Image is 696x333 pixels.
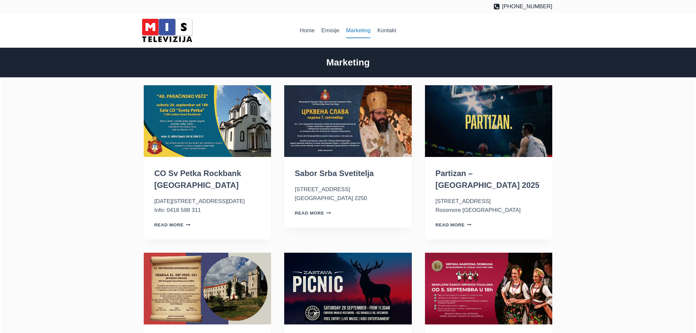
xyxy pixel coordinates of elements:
a: CO Sv Petka Rockbank [GEOGRAPHIC_DATA] [154,169,241,190]
a: Read More [154,222,190,227]
img: Obrovačko-Bukovački Sabor [144,253,271,324]
img: Zastava Hunting [284,253,411,324]
a: Kontakt [374,23,400,38]
a: Emisije [318,23,343,38]
img: SNO Canley Vale [425,253,552,324]
p: [STREET_ADDRESS] Rossmore [GEOGRAPHIC_DATA] [435,197,542,215]
img: CO Sv Petka Rockbank VIC [144,85,271,157]
a: Partizan – [GEOGRAPHIC_DATA] 2025 [435,169,540,190]
a: Sabor Srba Svetitelja [295,169,374,178]
img: Sabor Srba Svetitelja [284,85,411,157]
p: [STREET_ADDRESS] [GEOGRAPHIC_DATA] 2250 [295,185,401,203]
img: Partizan – Australia 2025 [425,85,552,157]
a: Read More [295,211,331,216]
a: Marketing [343,23,374,38]
nav: Primary Navigation [296,23,400,38]
a: [PHONE_NUMBER] [493,2,552,11]
h2: Marketing [144,56,552,69]
span: [PHONE_NUMBER] [502,2,552,11]
p: [DATE][STREET_ADDRESS][DATE] Info: 0418 598 311 [154,197,261,215]
a: Read More [435,222,472,227]
img: MIS Television [139,16,195,44]
a: Home [296,23,318,38]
